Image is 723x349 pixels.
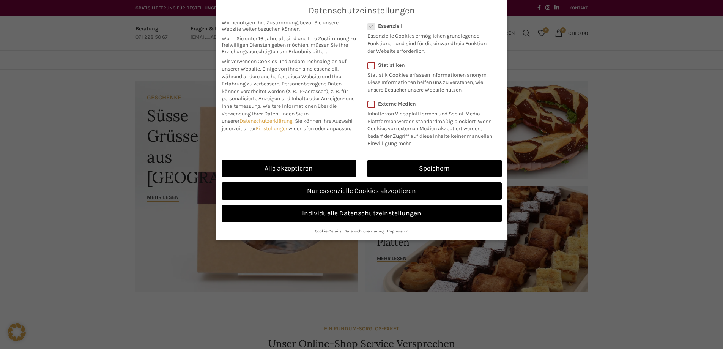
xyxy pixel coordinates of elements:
a: Nur essenzielle Cookies akzeptieren [222,182,502,200]
a: Impressum [387,229,408,234]
label: Externe Medien [367,101,497,107]
a: Speichern [367,160,502,177]
span: Personenbezogene Daten können verarbeitet werden (z. B. IP-Adressen), z. B. für personalisierte A... [222,81,355,109]
label: Statistiken [367,62,492,68]
a: Individuelle Datenschutzeinstellungen [222,205,502,222]
a: Datenschutzerklärung [344,229,384,234]
span: Wenn Sie unter 16 Jahre alt sind und Ihre Zustimmung zu freiwilligen Diensten geben möchten, müss... [222,35,356,55]
p: Statistik Cookies erfassen Informationen anonym. Diese Informationen helfen uns zu verstehen, wie... [367,68,492,94]
a: Alle akzeptieren [222,160,356,177]
p: Essenzielle Cookies ermöglichen grundlegende Funktionen und sind für die einwandfreie Funktion de... [367,29,492,55]
span: Wir benötigen Ihre Zustimmung, bevor Sie unsere Website weiter besuchen können. [222,19,356,32]
label: Essenziell [367,23,492,29]
a: Cookie-Details [315,229,342,234]
span: Weitere Informationen über die Verwendung Ihrer Daten finden Sie in unserer . [222,103,337,124]
span: Sie können Ihre Auswahl jederzeit unter widerrufen oder anpassen. [222,118,353,132]
a: Datenschutzerklärung [239,118,293,124]
p: Inhalte von Videoplattformen und Social-Media-Plattformen werden standardmäßig blockiert. Wenn Co... [367,107,497,147]
span: Datenschutzeinstellungen [309,6,415,16]
span: Wir verwenden Cookies und andere Technologien auf unserer Website. Einige von ihnen sind essenzie... [222,58,347,87]
a: Einstellungen [256,125,288,132]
